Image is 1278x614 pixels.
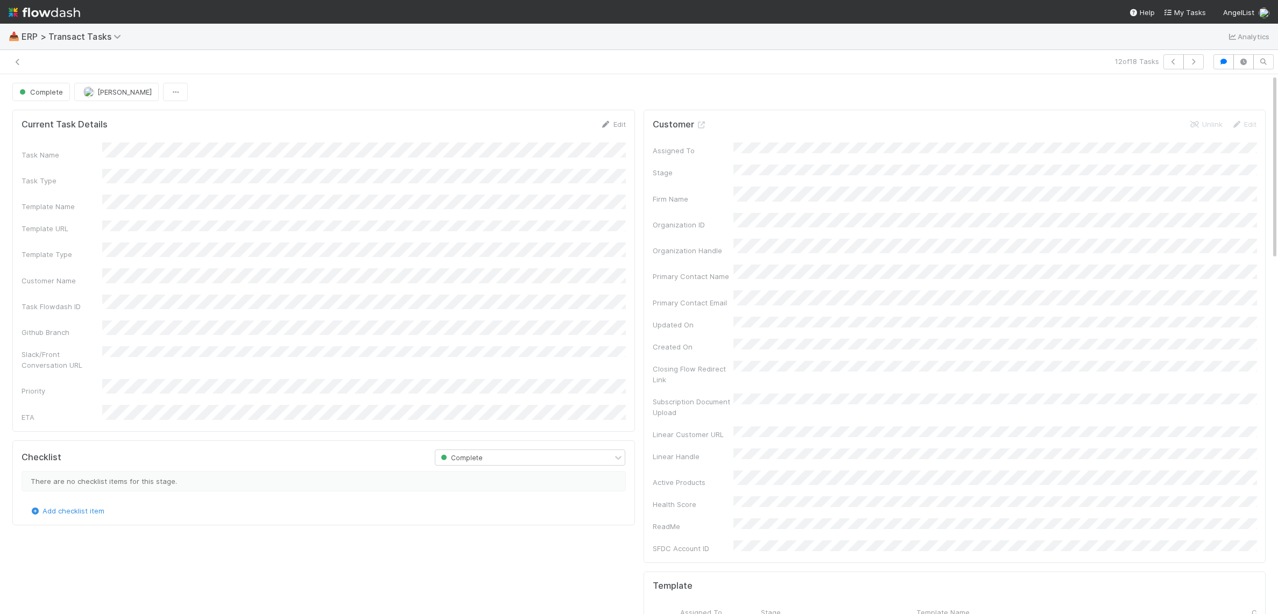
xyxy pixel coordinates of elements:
[1231,120,1256,128] a: Edit
[1163,7,1206,18] a: My Tasks
[74,83,159,101] button: [PERSON_NAME]
[653,451,733,462] div: Linear Handle
[9,3,80,22] img: logo-inverted-e16ddd16eac7371096b0.svg
[1189,120,1223,128] a: Unlink
[12,83,70,101] button: Complete
[653,245,733,256] div: Organization Handle
[22,275,102,286] div: Customer Name
[653,396,733,418] div: Subscription Document Upload
[653,319,733,330] div: Updated On
[83,87,94,97] img: avatar_f5fedbe2-3a45-46b0-b9bb-d3935edf1c24.png
[653,219,733,230] div: Organization ID
[1129,7,1155,18] div: Help
[22,175,102,186] div: Task Type
[439,453,483,461] span: Complete
[653,297,733,308] div: Primary Contact Email
[97,88,152,96] span: [PERSON_NAME]
[22,223,102,234] div: Template URL
[653,429,733,440] div: Linear Customer URL
[653,363,733,385] div: Closing Flow Redirect Link
[653,477,733,488] div: Active Products
[22,301,102,312] div: Task Flowdash ID
[1227,30,1269,43] a: Analytics
[22,119,108,130] h5: Current Task Details
[1223,8,1254,17] span: AngelList
[653,271,733,282] div: Primary Contact Name
[22,385,102,396] div: Priority
[653,167,733,178] div: Stage
[30,506,104,515] a: Add checklist item
[22,452,61,463] h5: Checklist
[653,581,693,591] h5: Template
[1259,8,1269,18] img: avatar_f5fedbe2-3a45-46b0-b9bb-d3935edf1c24.png
[653,145,733,156] div: Assigned To
[653,119,707,130] h5: Customer
[22,471,626,491] div: There are no checklist items for this stage.
[1115,56,1159,67] span: 12 of 18 Tasks
[601,120,626,128] a: Edit
[653,521,733,532] div: ReadMe
[22,31,126,42] span: ERP > Transact Tasks
[653,341,733,352] div: Created On
[22,201,102,212] div: Template Name
[1163,8,1206,17] span: My Tasks
[22,149,102,160] div: Task Name
[22,412,102,423] div: ETA
[9,32,19,41] span: 📥
[653,194,733,204] div: Firm Name
[17,88,63,96] span: Complete
[22,249,102,260] div: Template Type
[653,499,733,510] div: Health Score
[22,349,102,370] div: Slack/Front Conversation URL
[22,327,102,338] div: Github Branch
[653,543,733,554] div: SFDC Account ID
